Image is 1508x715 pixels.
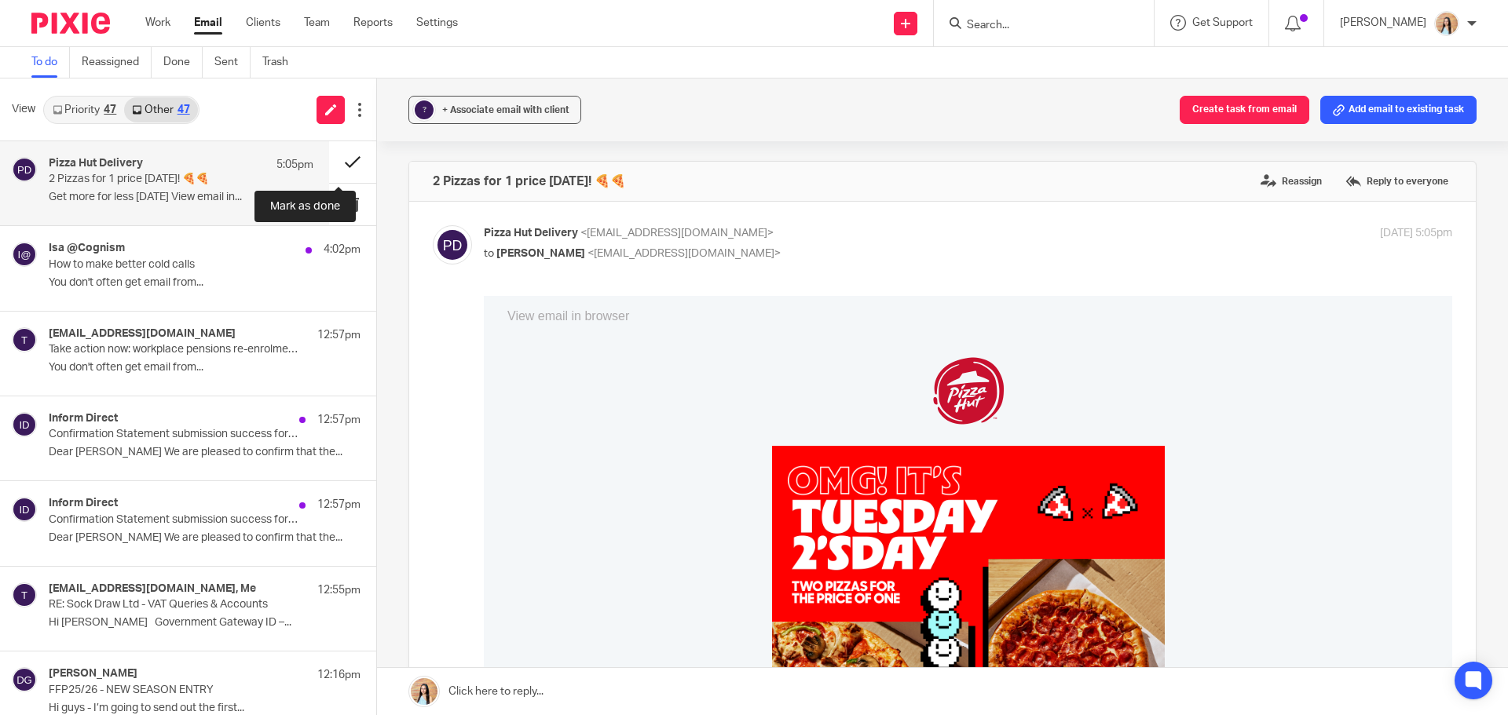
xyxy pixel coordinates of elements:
[317,497,361,513] p: 12:57pm
[12,157,37,182] img: svg%3E
[49,258,298,272] p: How to make better cold calls
[178,104,190,115] div: 47
[262,47,300,78] a: Trash
[49,242,125,255] h4: Isa @Cognism
[276,157,313,173] p: 5:05pm
[1434,11,1459,36] img: Linkedin%20Posts%20-%20Client%20success%20stories%20(1).png
[317,327,361,343] p: 12:57pm
[1380,225,1452,242] p: [DATE] 5:05pm
[49,191,313,204] p: Get more for less [DATE] View email in...
[49,497,118,510] h4: Inform Direct
[1340,15,1426,31] p: [PERSON_NAME]
[24,666,228,700] a: ORDER NOW
[45,97,124,122] a: Priority47
[49,428,298,441] p: Confirmation Statement submission success for MTD PROPERTY MAINTENANCE SERVICES LTD
[484,248,494,259] span: to
[49,173,261,186] p: 2 Pizzas for 1 price [DATE]! 🍕🍕
[587,248,781,259] span: <[EMAIL_ADDRESS][DOMAIN_NAME]>
[49,361,361,374] p: You don't often get email from...
[433,173,626,189] h4: 2 Pizzas for 1 price [DATE]! 🍕🍕
[49,582,256,596] h4: [EMAIL_ADDRESS][DOMAIN_NAME], Me
[49,531,361,545] p: Dear [PERSON_NAME] We are pleased to confirm that the...
[49,343,298,356] p: Take action now: workplace pensions re-enrolment
[49,667,137,680] h4: [PERSON_NAME]
[415,100,434,119] div: ?
[710,650,792,663] strong: FREETREATS
[324,242,361,257] p: 4:02pm
[416,15,458,31] a: Settings
[49,412,118,425] h4: Inform Direct
[317,412,361,428] p: 12:57pm
[49,446,361,459] p: Dear [PERSON_NAME] We are pleased to confirm that the...
[1320,96,1477,124] button: Add email to existing task
[12,497,37,522] img: svg%3E
[580,228,774,239] span: <[EMAIL_ADDRESS][DOMAIN_NAME]>
[442,105,569,115] span: + Associate email with client
[31,13,110,34] img: Pixie
[12,101,35,118] span: View
[246,15,280,31] a: Clients
[104,104,116,115] div: 47
[12,327,37,352] img: svg%3E
[145,15,170,31] a: Work
[82,47,152,78] a: Reassigned
[12,582,37,607] img: svg%3E
[12,242,37,267] img: svg%3E
[49,598,298,611] p: RE: Sock Draw Ltd - VAT Queries & Accounts
[49,327,236,341] h4: [EMAIL_ADDRESS][DOMAIN_NAME]
[1180,96,1309,124] button: Create task from email
[12,667,37,692] img: svg%3E
[496,248,585,259] span: [PERSON_NAME]
[408,96,581,124] button: ? + Associate email with client
[49,276,361,290] p: You don't often get email from...
[304,15,330,31] a: Team
[12,412,37,437] img: svg%3E
[31,47,70,78] a: To do
[484,228,578,239] span: Pizza Hut Delivery
[1257,170,1326,193] label: Reassign
[1341,170,1452,193] label: Reply to everyone
[965,19,1107,33] input: Search
[49,513,298,527] p: Confirmation Statement submission success for MTD PROPERTY MAINTENANCE SERVICES LTD
[249,40,720,150] img: PIZZA HUT - Now that's delivering
[49,616,361,629] p: Hi [PERSON_NAME] Government Gateway ID –...
[49,157,143,170] h4: Pizza Hut Delivery
[163,47,203,78] a: Done
[353,15,393,31] a: Reports
[288,150,681,542] img: 2-4-1
[49,684,298,697] p: FFP25/26 - NEW SEASON ENTRY
[401,545,558,567] span: Only on a [DATE]!
[1192,17,1253,28] span: Get Support
[194,15,222,31] a: Email
[24,572,935,666] td: Get 2 pizzas for the price of 1 [DATE] with our [DATE] Two'sday deal! There's plenty for everyone...
[24,13,145,27] a: View email in browser
[433,225,472,264] img: svg%3E
[49,702,361,715] p: Hi guys - I’m going to send out the first...
[124,97,197,122] a: Other47
[317,667,361,683] p: 12:16pm
[317,582,361,598] p: 12:55pm
[214,47,251,78] a: Sent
